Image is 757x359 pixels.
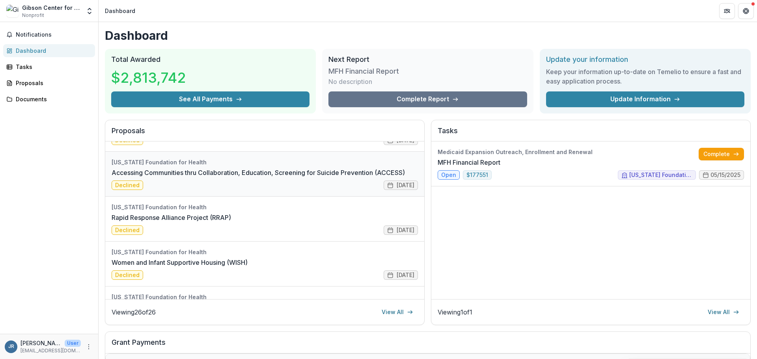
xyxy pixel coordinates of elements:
h3: MFH Financial Report [328,67,399,76]
a: Update Information [546,91,744,107]
p: No description [328,77,372,86]
a: Dashboard [3,44,95,57]
p: Viewing 1 of 1 [438,307,472,317]
img: Gibson Center for Behavioral Change [6,5,19,17]
p: [EMAIL_ADDRESS][DOMAIN_NAME] [21,347,81,354]
h2: Tasks [438,126,744,141]
div: Janice Ruesler [8,344,14,349]
p: User [65,340,81,347]
a: Women and Infant Supportive Housing (WISH) [112,258,248,267]
h2: Update your information [546,55,744,64]
div: Dashboard [16,47,89,55]
a: Rapid Response Alliance Project (RRAP) [112,213,231,222]
button: Partners [719,3,735,19]
span: Nonprofit [22,12,44,19]
nav: breadcrumb [102,5,138,17]
a: Complete [699,148,744,160]
h1: Dashboard [105,28,751,43]
h2: Proposals [112,126,418,141]
button: See All Payments [111,91,310,107]
h3: $2,813,742 [111,67,186,88]
div: Dashboard [105,7,135,15]
div: Gibson Center for Behavioral Change [22,4,81,12]
p: [PERSON_NAME] [21,339,62,347]
div: Proposals [16,79,89,87]
span: Notifications [16,32,92,38]
h3: Keep your information up-to-date on Temelio to ensure a fast and easy application process. [546,67,744,86]
button: Open entity switcher [84,3,95,19]
h2: Next Report [328,55,527,64]
a: Tasks [3,60,95,73]
h2: Grant Payments [112,338,744,353]
div: Tasks [16,63,89,71]
button: Notifications [3,28,95,41]
a: Proposals [3,76,95,89]
a: Accessing Communities thru Collaboration, Education, Screening for Suicide Prevention (ACCESS) [112,168,405,177]
a: Complete Report [328,91,527,107]
a: Documents [3,93,95,106]
button: More [84,342,93,352]
button: Get Help [738,3,754,19]
h2: Total Awarded [111,55,310,64]
a: View All [703,306,744,318]
a: View All [377,306,418,318]
div: Documents [16,95,89,103]
a: MFH Financial Report [438,158,500,167]
p: Viewing 26 of 26 [112,307,156,317]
